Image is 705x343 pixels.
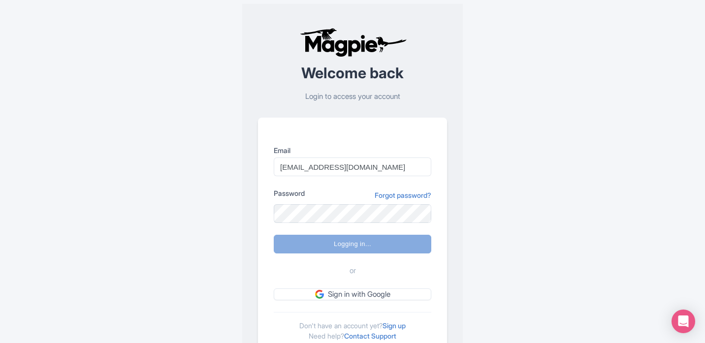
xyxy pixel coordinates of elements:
input: Logging in... [274,235,431,253]
span: or [350,265,356,277]
input: you@example.com [274,157,431,176]
p: Login to access your account [258,91,447,102]
label: Password [274,188,305,198]
a: Forgot password? [375,190,431,200]
label: Email [274,145,431,156]
img: google.svg [315,290,324,299]
img: logo-ab69f6fb50320c5b225c76a69d11143b.png [297,28,408,57]
a: Sign in with Google [274,288,431,301]
h2: Welcome back [258,65,447,81]
a: Sign up [383,321,406,330]
div: Don't have an account yet? Need help? [274,312,431,341]
div: Open Intercom Messenger [672,310,695,333]
a: Contact Support [344,332,396,340]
